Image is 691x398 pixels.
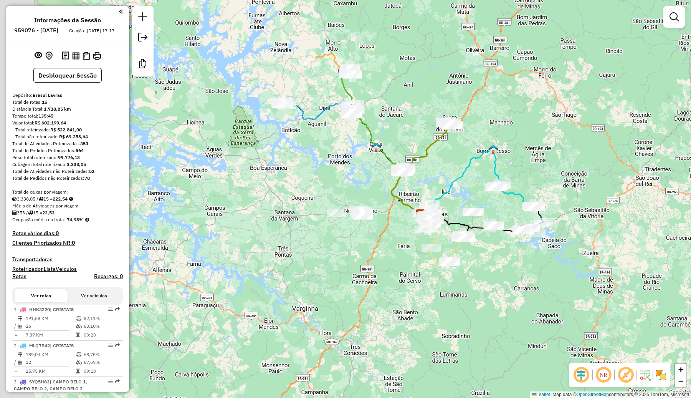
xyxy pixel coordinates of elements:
td: 191,58 KM [25,315,76,322]
div: Atividade não roteirizada - BAR DO TONICO [352,208,371,216]
a: Criar modelo [135,56,150,73]
div: Atividade não roteirizada - TAMARA LETICIA DE AZ [391,166,410,174]
div: - Total roteirizado: [12,126,123,133]
div: Atividade não roteirizada - PANIFICADORA HUAY [391,167,410,174]
span: HHK3220 [29,307,50,312]
div: 353 / 15 = [12,209,123,216]
td: 09:10 [83,367,120,375]
i: Distância Total [18,352,23,357]
div: Atividade não roteirizada - EVERTON SEBASTIAO [391,166,410,174]
div: Atividade não roteirizada - BAR DO ROBERTO [351,210,370,217]
em: Opções [108,307,113,312]
div: Atividade não roteirizada - MERCEARIA NOVA ESPER [353,211,372,219]
td: 82,11% [83,315,120,322]
em: Média calculada utilizando a maior ocupação (%Peso ou %Cubagem) de cada rota da sessão. Rotas cro... [85,217,89,222]
i: Total de rotas [28,211,33,215]
a: Rotas [12,273,26,280]
em: Rota exportada [115,379,120,384]
td: 12 [25,358,76,366]
strong: R$ 602.199,64 [35,120,66,126]
span: − [678,376,683,386]
div: Atividade não roteirizada - MEIRE APARECIDA [392,168,411,176]
strong: 52 [89,168,94,174]
td: 67,69% [83,358,120,366]
a: Exportar sessão [135,30,150,47]
div: Atividade não roteirizada - JOAO NATANAEL SANTAN [353,212,372,219]
div: Atividade não roteirizada - JACINTO JOSE DE SOUS [391,165,410,173]
div: Atividade não roteirizada - BAR DO GELO [354,210,373,217]
span: SYQ5H63 [29,379,50,385]
td: = [14,367,18,375]
div: Atividade não roteirizada - COMERCIAL CHAVES [353,207,372,215]
div: Atividade não roteirizada - CRISTIANNY DAS GRACA [394,168,413,176]
i: Total de Atividades [12,211,17,215]
strong: 1.718,85 km [44,106,71,112]
h4: Roteirizador.ListaVeiculos [12,266,123,272]
h4: Transportadoras [12,256,123,263]
img: Escritório Itutinga [516,224,526,234]
button: Imprimir Rotas [91,50,102,61]
div: Criação: [DATE] 17:17 [66,27,117,34]
img: Escritório Perdões [395,165,405,175]
a: Exibir filtros [666,9,682,25]
div: Total de Pedidos Roteirizados: [12,147,123,154]
span: 3 - [14,379,87,391]
span: | CAMPO BELO 1, CAMPO BELO 2, CAMPO BELO 3 [14,379,87,391]
em: Opções [108,343,113,348]
div: - Total não roteirizado: [12,133,123,140]
em: Opções [108,379,113,384]
div: Total de caixas por viagem: [12,189,123,196]
div: Atividade não roteirizada - RAILDA BARBOZA COSTA [396,167,415,174]
td: / [14,358,18,366]
div: Atividade não roteirizada - MERC.N.S.DE FATIMA [394,167,413,175]
i: % de utilização da cubagem [76,360,82,365]
strong: 0 [56,230,59,237]
span: Exibir rótulo [617,366,635,384]
div: Cubagem total roteirizado: [12,161,123,168]
div: Distância Total: [12,106,123,113]
a: Nova sessão e pesquisa [135,9,150,27]
strong: 564 [76,148,84,153]
button: Exibir sessão original [33,50,44,62]
a: OpenStreetMap [577,392,609,397]
a: Zoom out [675,375,686,387]
div: Atividade não roteirizada - RAILDA BARBOZA COSTA [395,167,415,174]
h4: Rotas vários dias: [12,230,123,237]
div: Atividade não roteirizada - PADARIA MINAS PAO [352,209,372,217]
img: Escritório Campo Belo [346,104,356,114]
div: Atividade não roteirizada - PAULO FERNANDO [352,211,371,219]
div: Atividade não roteirizada - PEIXARIA APETITE [392,167,412,175]
span: | [551,392,552,397]
em: Rota exportada [115,343,120,348]
button: Desbloquear Sessão [33,68,102,83]
button: Visualizar Romaneio [81,50,91,61]
a: Leaflet [532,392,550,397]
img: Escritório Bom Sucesso [488,144,498,154]
td: 26 [25,322,76,330]
div: Map data © contributors,© 2025 TomTom, Microsoft [530,391,691,398]
button: Visualizar relatório de Roteirização [71,50,81,61]
div: Atividade não roteirizada - DINIZ VILELA DISTRIB [392,166,411,173]
em: Rota exportada [115,307,120,312]
div: Média de Atividades por viagem: [12,202,123,209]
div: Total de rotas: [12,99,123,106]
a: Zoom in [675,364,686,375]
i: % de utilização do peso [76,352,82,357]
div: Atividade não roteirizada - DAIANY KAMILA PEDROS [352,209,372,217]
div: Atividade não roteirizada - MARIA EDUARDA CASTRO [352,210,371,218]
div: Atividade não roteirizada - STOCK BEER [351,209,370,216]
strong: 99.776,13 [58,154,80,160]
h4: Informações da Sessão [34,17,101,24]
strong: 74,98% [67,217,84,222]
button: Centralizar mapa no depósito ou ponto de apoio [44,50,54,62]
div: Atividade não roteirizada - PESQUEIRO DA LAJINHA [464,208,483,216]
img: Cana Verde [371,142,381,152]
div: Atividade não roteirizada - RENATA PRISCILA DE S [327,209,346,217]
i: Tempo total em rota [76,369,80,373]
img: Fluxo de ruas [639,369,651,381]
span: Ocupação média da frota: [12,217,65,222]
div: Atividade não roteirizada - LUCIMARA TEOFILO FEL [352,210,372,218]
strong: 135:45 [38,113,53,119]
strong: 78 [84,175,90,181]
